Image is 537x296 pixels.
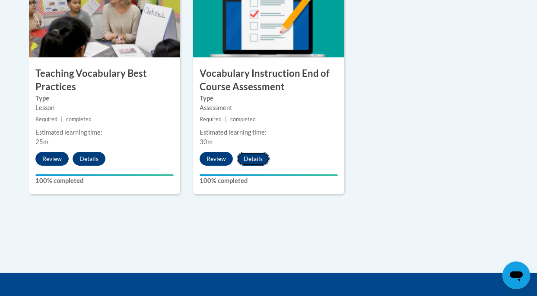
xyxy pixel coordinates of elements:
[35,152,69,166] button: Review
[200,116,222,123] span: Required
[200,174,338,176] div: Your progress
[502,261,530,289] iframe: Button to launch messaging window
[200,94,338,103] label: Type
[200,176,338,186] label: 100% completed
[61,116,63,123] span: |
[35,94,174,103] label: Type
[66,116,92,123] span: completed
[200,103,338,113] div: Assessment
[35,103,174,113] div: Lesson
[225,116,227,123] span: |
[230,116,256,123] span: completed
[35,128,174,137] div: Estimated learning time:
[73,152,105,166] button: Details
[35,138,48,145] span: 25m
[35,116,57,123] span: Required
[35,174,174,176] div: Your progress
[200,138,213,145] span: 30m
[35,176,174,186] label: 100% completed
[193,67,344,94] h3: Vocabulary Instruction End of Course Assessment
[237,152,270,166] button: Details
[29,67,180,94] h3: Teaching Vocabulary Best Practices
[200,128,338,137] div: Estimated learning time:
[200,152,233,166] button: Review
